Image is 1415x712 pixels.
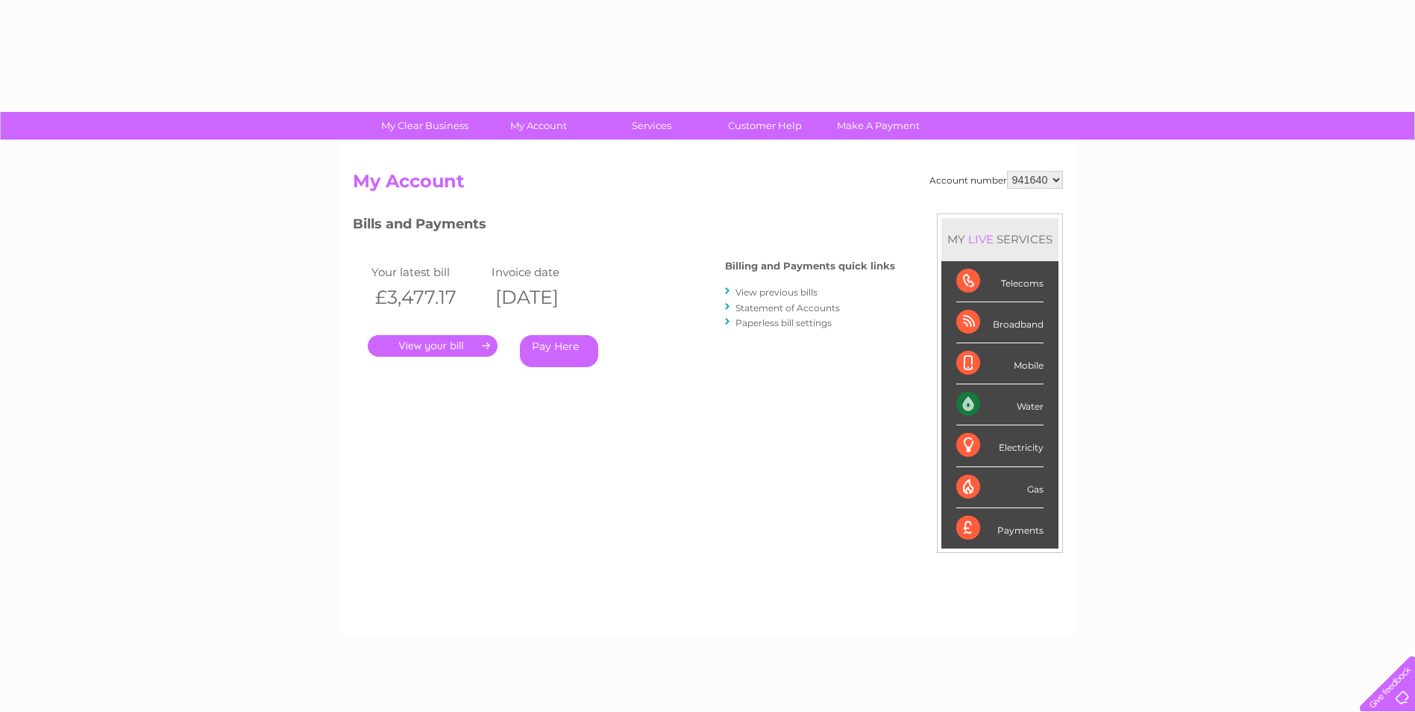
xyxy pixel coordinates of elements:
[956,261,1044,302] div: Telecoms
[353,171,1063,199] h2: My Account
[735,287,818,298] a: View previous bills
[488,282,608,313] th: [DATE]
[956,508,1044,549] div: Payments
[965,232,997,246] div: LIVE
[956,302,1044,343] div: Broadband
[368,335,498,357] a: .
[368,262,488,282] td: Your latest bill
[477,112,600,140] a: My Account
[817,112,940,140] a: Make A Payment
[956,425,1044,466] div: Electricity
[488,262,608,282] td: Invoice date
[590,112,713,140] a: Services
[725,260,895,272] h4: Billing and Payments quick links
[520,335,598,367] a: Pay Here
[353,213,895,240] h3: Bills and Payments
[929,171,1063,189] div: Account number
[735,302,840,313] a: Statement of Accounts
[703,112,826,140] a: Customer Help
[956,467,1044,508] div: Gas
[956,384,1044,425] div: Water
[363,112,486,140] a: My Clear Business
[956,343,1044,384] div: Mobile
[941,218,1058,260] div: MY SERVICES
[368,282,488,313] th: £3,477.17
[735,317,832,328] a: Paperless bill settings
